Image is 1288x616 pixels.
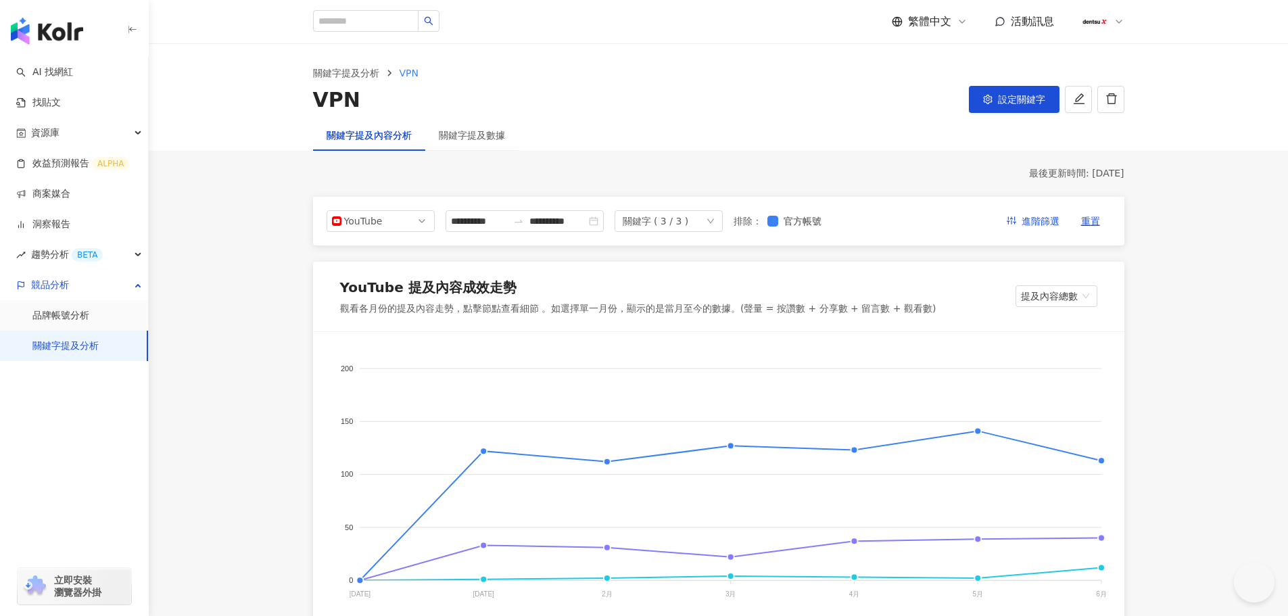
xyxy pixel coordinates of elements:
iframe: Help Scout Beacon - Open [1234,562,1274,602]
div: YouTube [344,211,388,231]
span: 趨勢分析 [31,239,103,270]
img: 180x180px_JPG.jpg [1082,9,1107,34]
tspan: 0 [349,576,353,584]
a: 找貼文 [16,96,61,110]
tspan: 3月 [725,590,736,598]
tspan: [DATE] [349,590,371,598]
span: 提及內容總數 [1021,286,1092,306]
span: 立即安裝 瀏覽器外掛 [54,574,101,598]
tspan: 2月 [602,590,613,598]
div: 關鍵字提及內容分析 [327,128,412,143]
tspan: 6月 [1096,590,1107,598]
span: 進階篩選 [1022,211,1059,233]
button: 進階篩選 [996,210,1070,232]
span: swap-right [513,216,524,227]
div: 觀看各月份的提及內容走勢，點擊節點查看細節 。如選擇單一月份，顯示的是當月至今的數據。(聲量 = 按讚數 + 分享數 + 留言數 + 觀看數) [340,302,936,316]
span: rise [16,250,26,260]
span: setting [983,95,993,104]
span: to [513,216,524,227]
span: search [424,16,433,26]
span: delete [1105,93,1118,105]
span: 資源庫 [31,118,59,148]
a: 商案媒合 [16,187,70,201]
img: logo [11,18,83,45]
tspan: 100 [341,470,353,478]
tspan: 5月 [972,590,983,598]
span: 設定關鍵字 [998,94,1045,105]
span: 活動訊息 [1011,15,1054,28]
a: 關鍵字提及分析 [310,66,382,80]
span: edit [1073,93,1085,105]
a: 洞察報告 [16,218,70,231]
span: VPN [400,68,419,78]
button: 設定關鍵字 [969,86,1059,113]
tspan: 200 [341,364,353,373]
a: searchAI 找網紅 [16,66,73,79]
div: 關鍵字 ( 3 / 3 ) [623,211,689,231]
div: YouTube 提及內容成效走勢 [340,278,517,297]
span: 重置 [1081,211,1100,233]
tspan: 50 [345,523,353,531]
img: chrome extension [22,575,48,597]
tspan: [DATE] [473,590,494,598]
a: 效益預測報告ALPHA [16,157,129,170]
a: 關鍵字提及分析 [32,339,99,353]
span: 繁體中文 [908,14,951,29]
a: 品牌帳號分析 [32,309,89,323]
span: down [707,217,715,225]
label: 排除 ： [734,214,762,229]
span: 官方帳號 [778,214,827,229]
button: 重置 [1070,210,1111,232]
tspan: 4月 [849,590,859,598]
div: VPN [313,86,360,114]
div: 最後更新時間: [DATE] [313,167,1124,181]
a: chrome extension立即安裝 瀏覽器外掛 [18,568,131,605]
span: 競品分析 [31,270,69,300]
div: 關鍵字提及數據 [439,128,505,143]
div: BETA [72,248,103,262]
tspan: 150 [341,417,353,425]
